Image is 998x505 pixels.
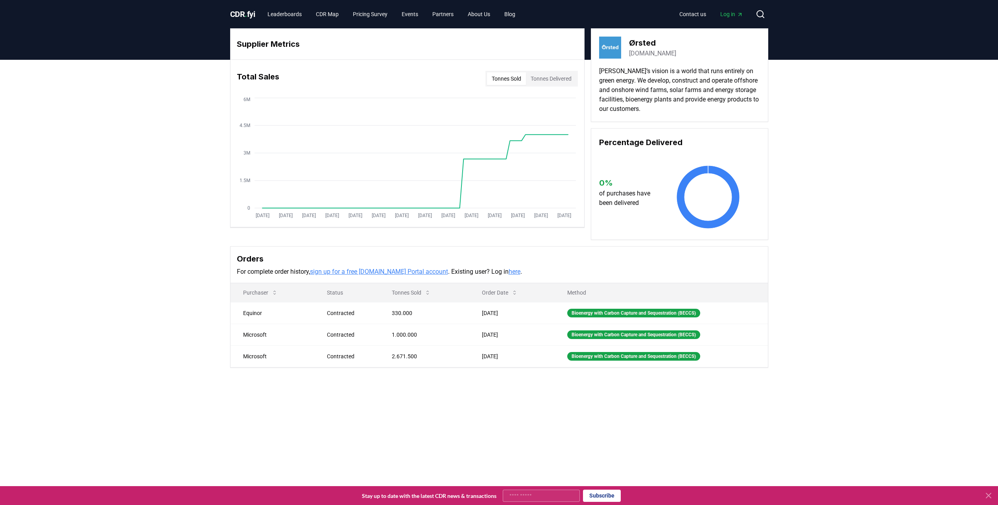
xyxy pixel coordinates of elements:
h3: Orders [237,253,762,265]
a: here [509,268,520,275]
p: [PERSON_NAME]’s vision is a world that runs entirely on green energy. We develop, construct and o... [599,66,760,114]
p: Status [321,289,373,297]
td: 1.000.000 [379,324,469,345]
a: Events [395,7,424,21]
tspan: [DATE] [487,213,501,218]
tspan: [DATE] [348,213,362,218]
tspan: [DATE] [511,213,524,218]
nav: Main [261,7,522,21]
h3: Ørsted [629,37,676,49]
p: of purchases have been delivered [599,189,658,208]
tspan: [DATE] [279,213,292,218]
nav: Main [673,7,749,21]
tspan: [DATE] [395,213,408,218]
tspan: [DATE] [418,213,432,218]
td: [DATE] [469,302,555,324]
span: Log in [720,10,743,18]
span: . [245,9,247,19]
h3: Supplier Metrics [237,38,578,50]
tspan: [DATE] [255,213,269,218]
tspan: 6M [244,97,250,102]
tspan: 4.5M [240,123,250,128]
tspan: [DATE] [302,213,315,218]
tspan: [DATE] [371,213,385,218]
div: Bioenergy with Carbon Capture and Sequestration (BECCS) [567,330,700,339]
td: Equinor [231,302,314,324]
div: Contracted [327,331,373,339]
div: Bioenergy with Carbon Capture and Sequestration (BECCS) [567,352,700,361]
a: About Us [461,7,496,21]
div: Contracted [327,309,373,317]
a: Blog [498,7,522,21]
a: Contact us [673,7,712,21]
td: 2.671.500 [379,345,469,367]
tspan: [DATE] [557,213,571,218]
tspan: [DATE] [464,213,478,218]
a: Pricing Survey [347,7,394,21]
tspan: [DATE] [441,213,455,218]
td: Microsoft [231,345,314,367]
div: Contracted [327,352,373,360]
tspan: [DATE] [325,213,339,218]
button: Tonnes Sold [487,72,526,85]
tspan: 3M [244,150,250,156]
td: [DATE] [469,345,555,367]
a: sign up for a free [DOMAIN_NAME] Portal account [310,268,448,275]
td: 330.000 [379,302,469,324]
img: Ørsted-logo [599,37,621,59]
tspan: [DATE] [534,213,548,218]
h3: Total Sales [237,71,279,87]
tspan: 0 [247,205,250,211]
h3: 0 % [599,177,658,189]
button: Tonnes Sold [386,285,437,300]
h3: Percentage Delivered [599,136,760,148]
tspan: 1.5M [240,178,250,183]
a: Partners [426,7,460,21]
div: Bioenergy with Carbon Capture and Sequestration (BECCS) [567,309,700,317]
td: [DATE] [469,324,555,345]
a: Leaderboards [261,7,308,21]
button: Purchaser [237,285,284,300]
button: Order Date [476,285,524,300]
a: [DOMAIN_NAME] [629,49,676,58]
button: Tonnes Delivered [526,72,576,85]
a: Log in [714,7,749,21]
a: CDR Map [310,7,345,21]
td: Microsoft [231,324,314,345]
span: CDR fyi [230,9,255,19]
a: CDR.fyi [230,9,255,20]
p: For complete order history, . Existing user? Log in . [237,267,762,276]
p: Method [561,289,761,297]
